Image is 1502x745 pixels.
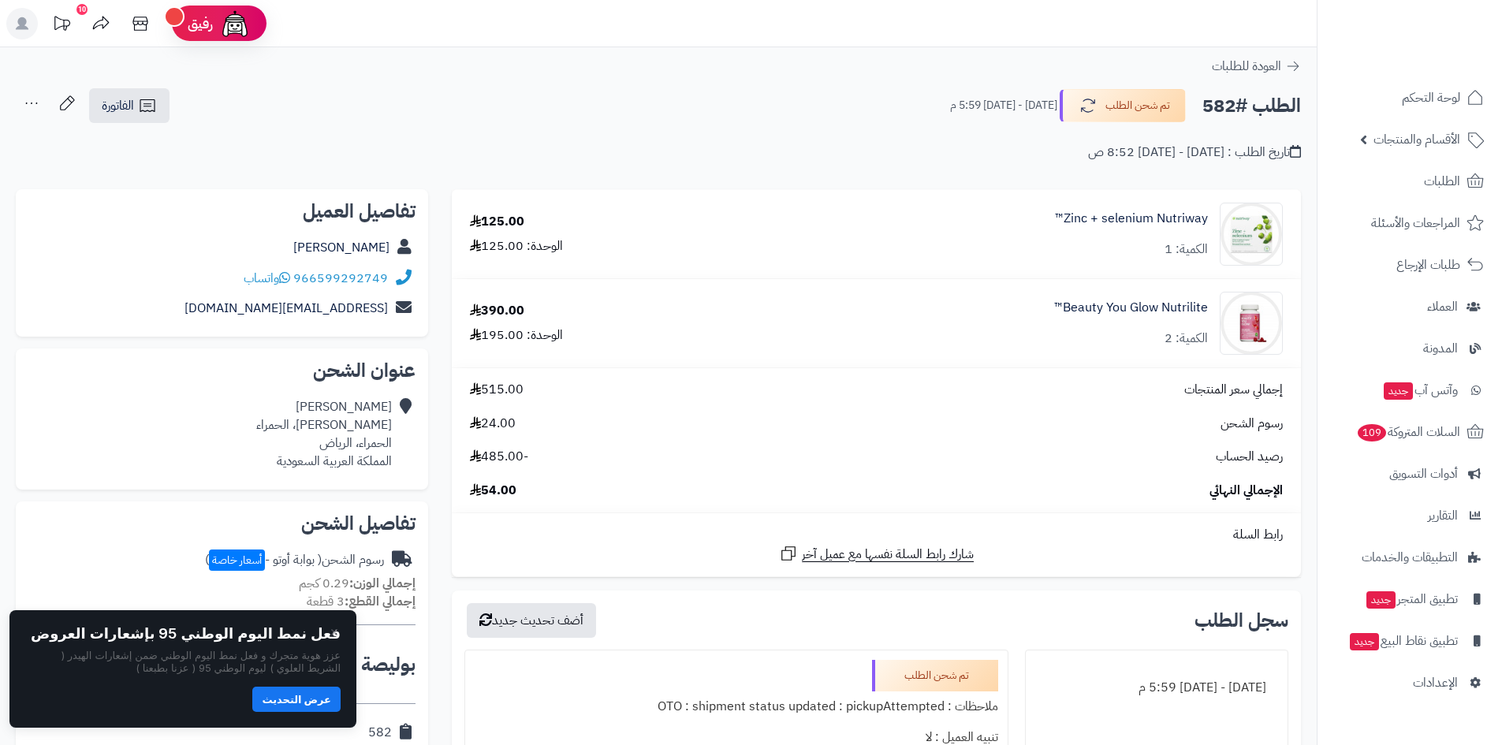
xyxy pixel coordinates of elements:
span: التطبيقات والخدمات [1362,546,1458,568]
div: الكمية: 2 [1165,330,1208,348]
a: أدوات التسويق [1327,455,1493,493]
span: المدونة [1423,337,1458,359]
a: المدونة [1327,330,1493,367]
div: رابط السلة [458,526,1295,544]
small: 0.29 كجم [299,574,416,593]
span: السلات المتروكة [1356,421,1460,443]
span: 54.00 [470,482,516,500]
span: المراجعات والأسئلة [1371,212,1460,234]
span: جديد [1350,633,1379,650]
span: شارك رابط السلة نفسها مع عميل آخر [802,546,974,564]
a: Zinc + selenium Nutriway™ [1055,210,1208,228]
span: رفيق [188,14,213,33]
span: الأقسام والمنتجات [1373,129,1460,151]
div: تاريخ الطلب : [DATE] - [DATE] 8:52 ص [1088,143,1301,162]
a: تحديثات المنصة [42,8,81,43]
h2: بوليصة الشحن [304,655,416,674]
span: الإعدادات [1413,672,1458,694]
a: العملاء [1327,288,1493,326]
h2: الطلب #582 [1202,90,1301,122]
h3: سجل الطلب [1195,611,1288,630]
span: العودة للطلبات [1212,57,1281,76]
div: تم شحن الطلب [872,660,998,691]
h2: تفاصيل الشحن [28,514,416,533]
a: Beauty You Glow Nutrilite™ [1054,299,1208,317]
h2: فعل نمط اليوم الوطني 95 بإشعارات العروض [31,626,341,642]
span: لوحة التحكم [1402,87,1460,109]
a: تطبيق المتجرجديد [1327,580,1493,618]
a: وآتس آبجديد [1327,371,1493,409]
div: ملاحظات : OTO : shipment status updated : pickupAttempted [475,691,997,722]
div: الوحدة: 195.00 [470,326,563,345]
span: وآتس آب [1382,379,1458,401]
a: التقارير [1327,497,1493,535]
strong: إجمالي القطع: [345,592,416,611]
div: [DATE] - [DATE] 5:59 م [1035,672,1278,703]
a: الفاتورة [89,88,170,123]
div: [PERSON_NAME] [PERSON_NAME]، الحمراء الحمراء، الرياض المملكة العربية السعودية [256,398,392,470]
span: -485.00 [470,448,528,466]
span: أسعار خاصة [209,549,265,571]
a: [PERSON_NAME] [293,238,389,257]
button: تم شحن الطلب [1060,89,1186,122]
span: 109 [1358,424,1386,441]
a: 966599292749 [293,269,388,288]
span: إجمالي سعر المنتجات [1184,381,1283,399]
img: 1696417791-126811_front_08.23_product-image_800x800_TR_IMAGE_product-image_600_600%20(1)-90x90.jpg [1221,203,1282,266]
span: الفاتورة [102,96,134,115]
span: جديد [1366,591,1396,609]
div: 125.00 [470,213,524,231]
strong: إجمالي الوزن: [349,574,416,593]
span: العملاء [1427,296,1458,318]
span: تطبيق المتجر [1365,588,1458,610]
a: المراجعات والأسئلة [1327,204,1493,242]
a: الطلبات [1327,162,1493,200]
button: عرض التحديث [252,687,341,712]
a: واتساب [244,269,290,288]
div: 390.00 [470,302,524,320]
a: لوحة التحكم [1327,79,1493,117]
button: أضف تحديث جديد [467,603,596,638]
span: 24.00 [470,415,516,433]
span: التقارير [1428,505,1458,527]
span: جديد [1384,382,1413,400]
div: 582 [368,724,392,742]
span: طلبات الإرجاع [1396,254,1460,276]
a: تطبيق نقاط البيعجديد [1327,622,1493,660]
h2: تفاصيل العميل [28,202,416,221]
img: logo-2.png [1395,44,1487,77]
div: رسوم الشحن [205,551,384,569]
div: الوحدة: 125.00 [470,237,563,255]
p: عزز هوية متجرك و فعل نمط اليوم الوطني ضمن إشعارات الهيدر ( الشريط العلوي ) ليوم الوطني 95 ( عزنا ... [25,649,341,675]
img: ai-face.png [219,8,251,39]
a: شارك رابط السلة نفسها مع عميل آخر [779,544,974,564]
span: أدوات التسويق [1389,463,1458,485]
a: طلبات الإرجاع [1327,246,1493,284]
div: 10 [76,4,88,15]
span: الطلبات [1424,170,1460,192]
small: [DATE] - [DATE] 5:59 م [950,98,1057,114]
span: ( بوابة أوتو - ) [205,550,322,569]
div: الكمية: 1 [1165,240,1208,259]
a: العودة للطلبات [1212,57,1301,76]
a: التطبيقات والخدمات [1327,538,1493,576]
h2: عنوان الشحن [28,361,416,380]
small: 3 قطعة [307,592,416,611]
span: 515.00 [470,381,524,399]
img: 1737209921-308613_IMAGE_product-image_800_800-90x90.jpg [1221,292,1282,355]
span: تطبيق نقاط البيع [1348,630,1458,652]
span: رصيد الحساب [1216,448,1283,466]
a: السلات المتروكة109 [1327,413,1493,451]
a: الإعدادات [1327,664,1493,702]
span: رسوم الشحن [1221,415,1283,433]
a: [EMAIL_ADDRESS][DOMAIN_NAME] [184,299,388,318]
span: الإجمالي النهائي [1209,482,1283,500]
